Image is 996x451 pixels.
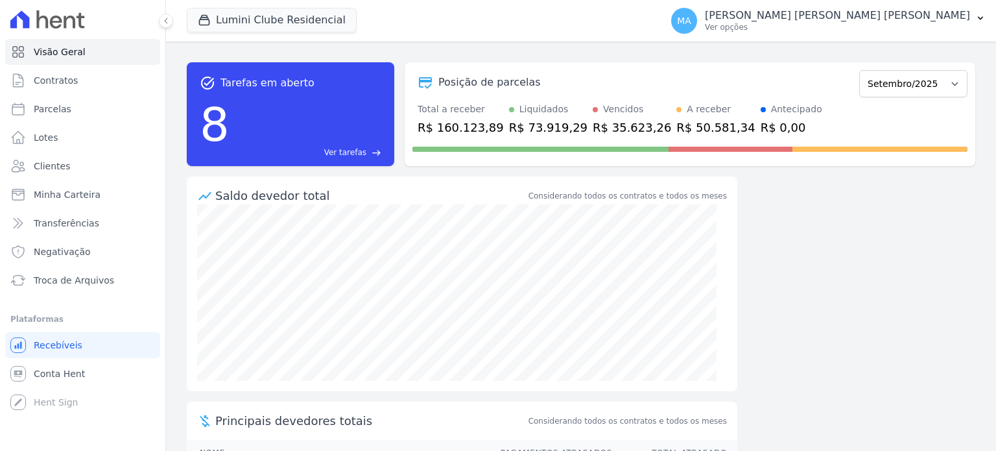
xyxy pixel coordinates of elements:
[5,39,160,65] a: Visão Geral
[215,412,526,430] span: Principais devedores totais
[34,160,70,173] span: Clientes
[34,74,78,87] span: Contratos
[528,415,727,427] span: Considerando todos os contratos e todos os meses
[215,187,526,204] div: Saldo devedor total
[5,153,160,179] a: Clientes
[34,45,86,58] span: Visão Geral
[34,274,114,287] span: Troca de Arquivos
[705,9,970,22] p: [PERSON_NAME] [PERSON_NAME] [PERSON_NAME]
[34,339,82,352] span: Recebíveis
[677,16,691,25] span: MA
[519,103,569,116] div: Liquidados
[5,182,160,208] a: Minha Carteira
[34,131,58,144] span: Lotes
[324,147,366,158] span: Ver tarefas
[200,91,230,158] div: 8
[34,188,101,201] span: Minha Carteira
[705,22,970,32] p: Ver opções
[418,103,504,116] div: Total a receber
[676,119,755,136] div: R$ 50.581,34
[761,119,822,136] div: R$ 0,00
[10,311,155,327] div: Plataformas
[220,75,314,91] span: Tarefas em aberto
[34,367,85,380] span: Conta Hent
[509,119,587,136] div: R$ 73.919,29
[5,125,160,151] a: Lotes
[5,361,160,387] a: Conta Hent
[661,3,996,39] button: MA [PERSON_NAME] [PERSON_NAME] [PERSON_NAME] Ver opções
[5,67,160,93] a: Contratos
[5,239,160,265] a: Negativação
[418,119,504,136] div: R$ 160.123,89
[771,103,822,116] div: Antecipado
[34,103,71,116] span: Parcelas
[438,75,541,90] div: Posição de parcelas
[528,190,727,202] div: Considerando todos os contratos e todos os meses
[603,103,643,116] div: Vencidos
[34,245,91,258] span: Negativação
[5,96,160,122] a: Parcelas
[5,267,160,293] a: Troca de Arquivos
[34,217,99,230] span: Transferências
[593,119,671,136] div: R$ 35.623,26
[687,103,731,116] div: A receber
[235,147,381,158] a: Ver tarefas east
[372,148,381,158] span: east
[200,75,215,91] span: task_alt
[5,210,160,236] a: Transferências
[187,8,357,32] button: Lumini Clube Residencial
[5,332,160,358] a: Recebíveis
